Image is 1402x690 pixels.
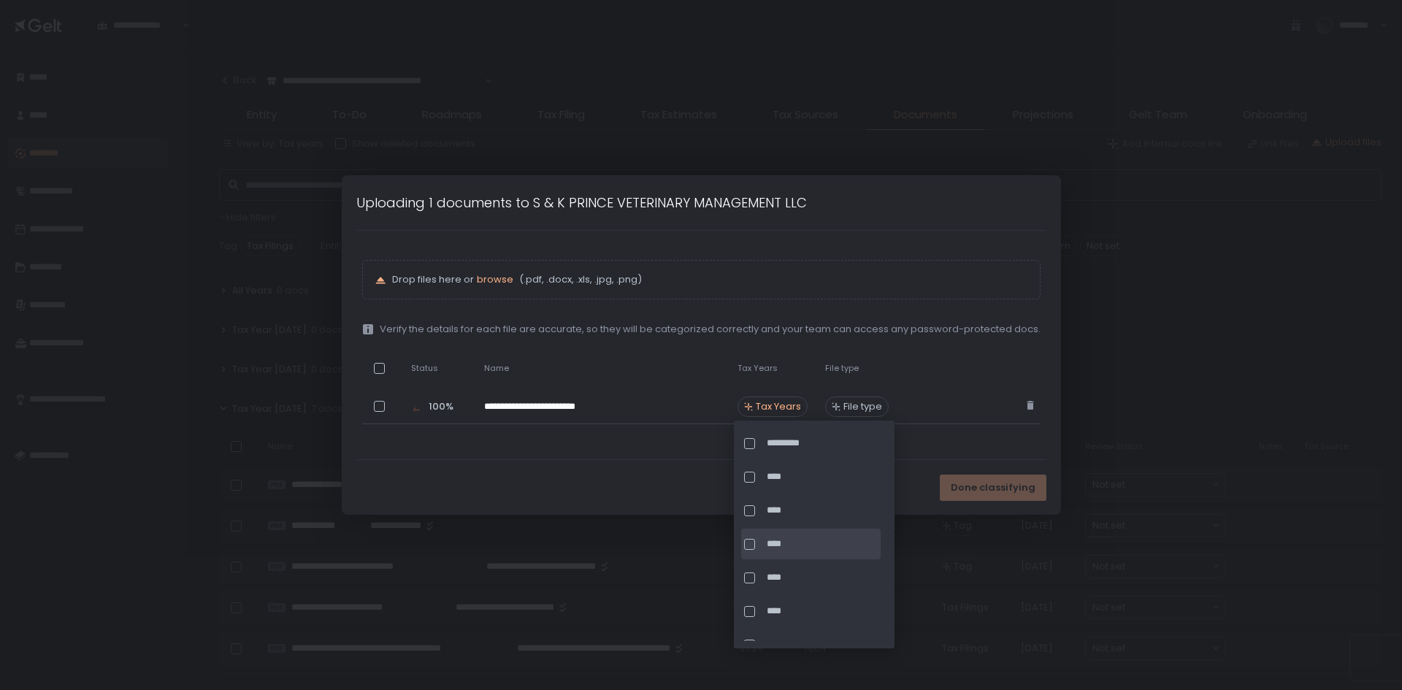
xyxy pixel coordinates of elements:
span: File type [825,363,859,374]
span: browse [477,272,513,286]
span: Verify the details for each file are accurate, so they will be categorized correctly and your tea... [380,323,1041,336]
span: Tax Years [738,363,778,374]
button: browse [477,273,513,286]
h1: Uploading 1 documents to S & K PRINCE VETERINARY MANAGEMENT LLC [356,193,807,212]
span: Tax Years [756,400,801,413]
span: (.pdf, .docx, .xls, .jpg, .png) [516,273,642,286]
span: Status [411,363,438,374]
span: Name [484,363,509,374]
span: 100% [429,400,452,413]
span: File type [843,400,882,413]
p: Drop files here or [392,273,1028,286]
